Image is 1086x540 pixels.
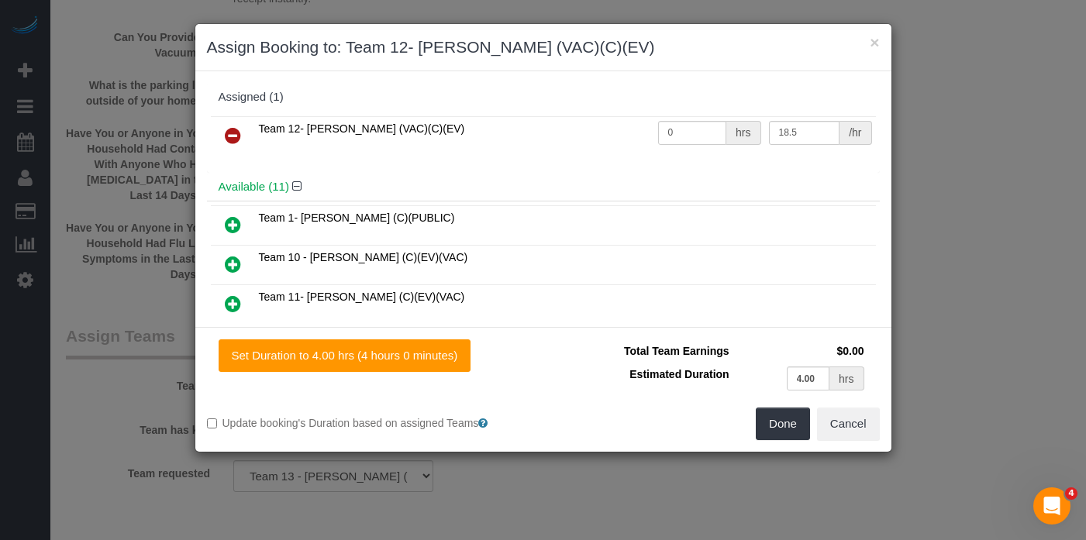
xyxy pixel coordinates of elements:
div: /hr [839,121,871,145]
span: Team 12- [PERSON_NAME] (VAC)(C)(EV) [259,122,465,135]
span: 4 [1065,487,1077,500]
input: Update booking's Duration based on assigned Teams [207,418,217,428]
button: Done [756,408,810,440]
span: Team 1- [PERSON_NAME] (C)(PUBLIC) [259,212,455,224]
button: Cancel [817,408,880,440]
div: Assigned (1) [219,91,868,104]
div: hrs [829,366,864,390]
label: Update booking's Duration based on assigned Teams [207,415,532,431]
h3: Assign Booking to: Team 12- [PERSON_NAME] (VAC)(C)(EV) [207,36,880,59]
h4: Available (11) [219,181,868,194]
span: Estimated Duration [629,368,729,380]
span: Team 11- [PERSON_NAME] (C)(EV)(VAC) [259,291,465,303]
span: Team 10 - [PERSON_NAME] (C)(EV)(VAC) [259,251,468,263]
div: hrs [726,121,760,145]
button: × [870,34,879,50]
td: $0.00 [733,339,868,363]
button: Set Duration to 4.00 hrs (4 hours 0 minutes) [219,339,471,372]
iframe: Intercom live chat [1033,487,1070,525]
td: Total Team Earnings [555,339,733,363]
